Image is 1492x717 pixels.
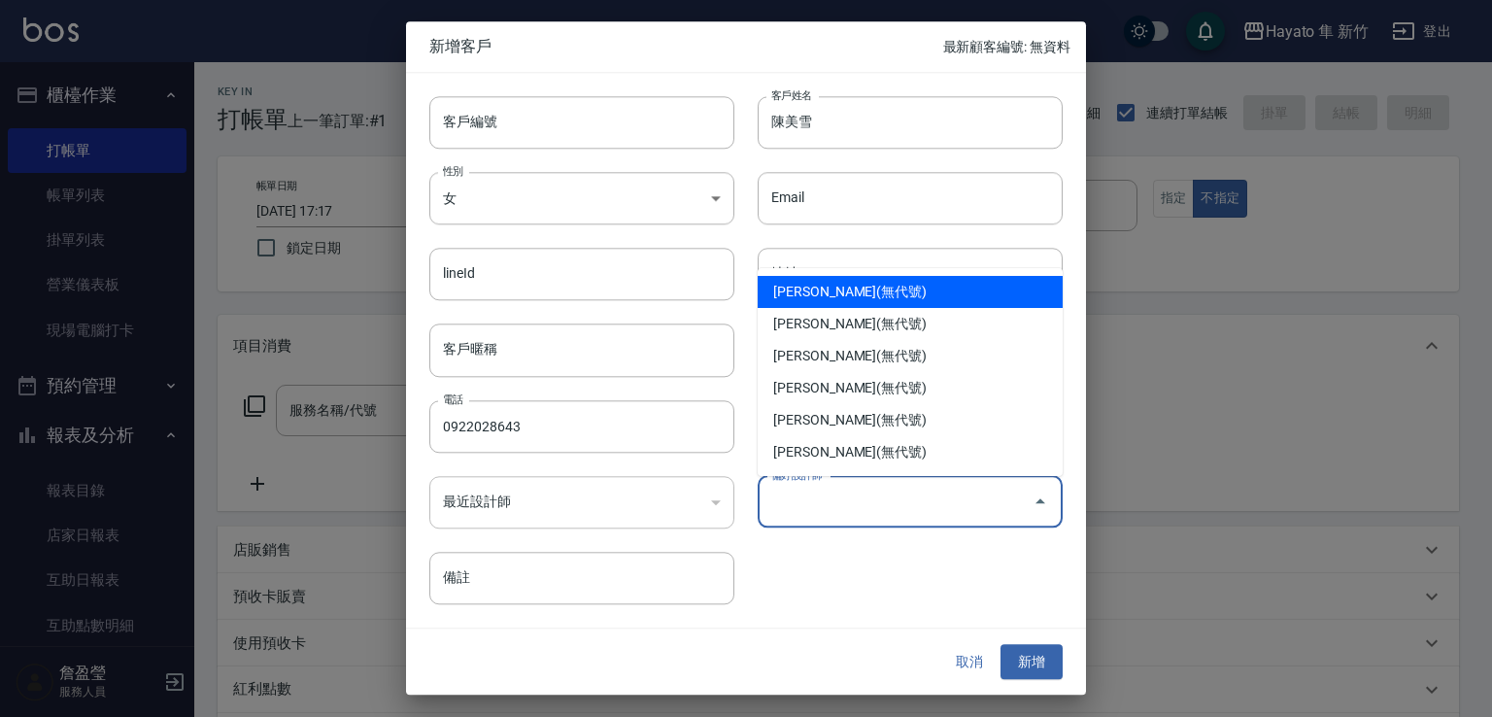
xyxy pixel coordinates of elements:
li: [PERSON_NAME](無代號) [758,372,1063,404]
label: 偏好設計師 [771,467,822,482]
p: 最新顧客編號: 無資料 [943,37,1070,57]
li: [PERSON_NAME](無代號) [758,276,1063,308]
button: Close [1025,487,1056,518]
li: [PERSON_NAME](無代號) [758,404,1063,436]
li: [PERSON_NAME](無代號) [758,340,1063,372]
button: 新增 [1000,644,1063,680]
li: [PERSON_NAME](無代號) [758,308,1063,340]
label: 客戶姓名 [771,87,812,102]
span: 新增客戶 [429,37,943,56]
button: 取消 [938,644,1000,680]
label: 性別 [443,163,463,178]
li: [PERSON_NAME](無代號) [758,436,1063,468]
label: 電話 [443,392,463,406]
div: 女 [429,172,734,224]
